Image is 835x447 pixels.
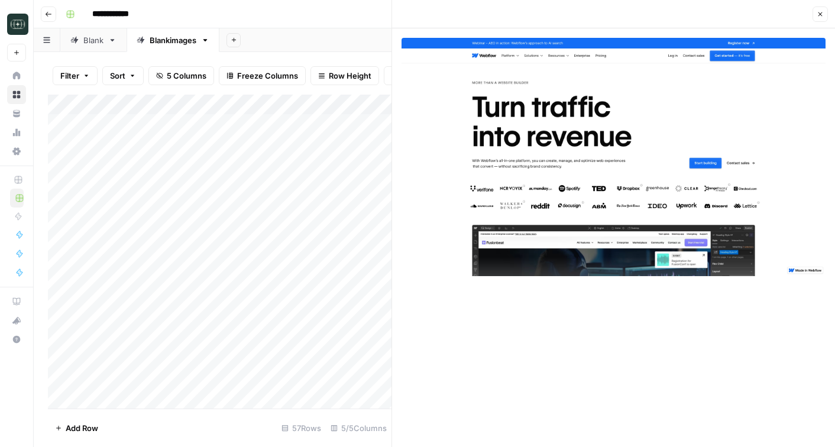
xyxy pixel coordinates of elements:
[66,422,98,434] span: Add Row
[7,330,26,349] button: Help + Support
[167,70,206,82] span: 5 Columns
[7,123,26,142] a: Usage
[8,312,25,329] div: What's new?
[237,70,298,82] span: Freeze Columns
[7,292,26,311] a: AirOps Academy
[329,70,371,82] span: Row Height
[326,419,391,438] div: 5/5 Columns
[53,66,98,85] button: Filter
[277,419,326,438] div: 57 Rows
[148,66,214,85] button: 5 Columns
[110,70,125,82] span: Sort
[7,311,26,330] button: What's new?
[48,419,105,438] button: Add Row
[60,70,79,82] span: Filter
[7,9,26,39] button: Workspace: Catalyst
[7,104,26,123] a: Your Data
[219,66,306,85] button: Freeze Columns
[402,38,826,276] img: Row/Cell
[7,14,28,35] img: Catalyst Logo
[102,66,144,85] button: Sort
[7,142,26,161] a: Settings
[7,66,26,85] a: Home
[83,34,103,46] div: Blank
[150,34,196,46] div: Blankimages
[310,66,379,85] button: Row Height
[60,28,127,52] a: Blank
[7,85,26,104] a: Browse
[127,28,219,52] a: Blankimages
